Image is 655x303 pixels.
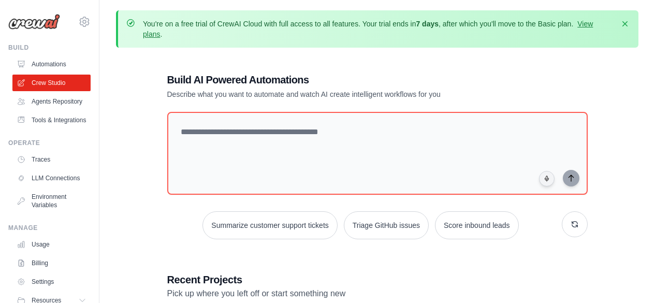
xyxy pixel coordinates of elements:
[167,287,588,300] p: Pick up where you left off or start something new
[12,189,91,213] a: Environment Variables
[202,211,337,239] button: Summarize customer support tickets
[12,112,91,128] a: Tools & Integrations
[344,211,429,239] button: Triage GitHub issues
[8,14,60,30] img: Logo
[8,224,91,232] div: Manage
[12,273,91,290] a: Settings
[435,211,519,239] button: Score inbound leads
[416,20,439,28] strong: 7 days
[8,44,91,52] div: Build
[12,255,91,271] a: Billing
[12,236,91,253] a: Usage
[143,19,614,39] p: You're on a free trial of CrewAI Cloud with full access to all features. Your trial ends in , aft...
[12,170,91,186] a: LLM Connections
[12,56,91,73] a: Automations
[8,139,91,147] div: Operate
[167,73,515,87] h1: Build AI Powered Automations
[12,151,91,168] a: Traces
[12,93,91,110] a: Agents Repository
[562,211,588,237] button: Get new suggestions
[12,75,91,91] a: Crew Studio
[539,171,555,186] button: Click to speak your automation idea
[167,89,515,99] p: Describe what you want to automate and watch AI create intelligent workflows for you
[167,272,588,287] h3: Recent Projects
